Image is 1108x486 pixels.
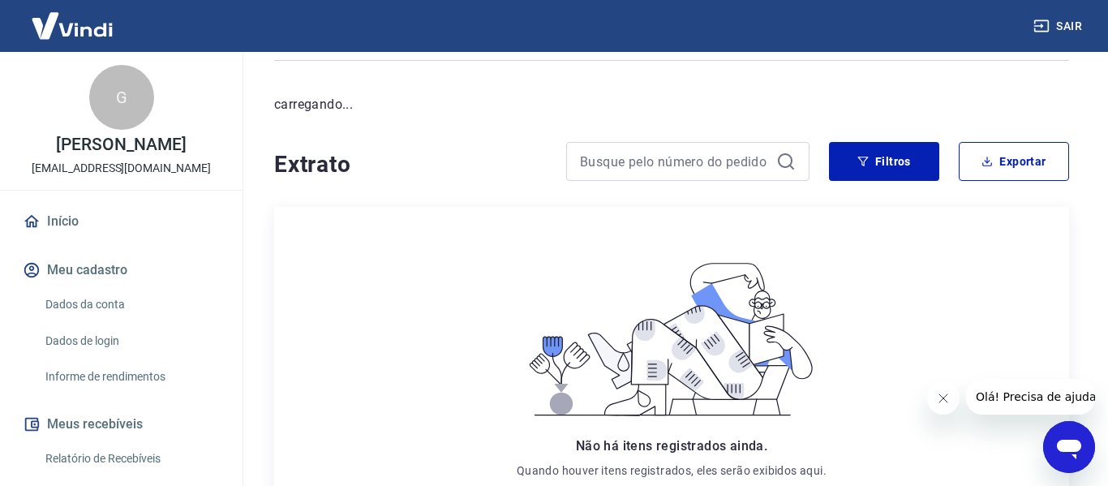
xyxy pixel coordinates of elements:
button: Exportar [959,142,1069,181]
a: Relatório de Recebíveis [39,442,223,475]
iframe: Fechar mensagem [927,382,960,415]
a: Dados da conta [39,288,223,321]
h4: Extrato [274,148,547,181]
button: Sair [1030,11,1089,41]
span: Olá! Precisa de ajuda? [10,11,136,24]
iframe: Botão para abrir a janela de mensagens [1043,421,1095,473]
img: Vindi [19,1,125,50]
button: Meus recebíveis [19,406,223,442]
button: Filtros [829,142,939,181]
input: Busque pelo número do pedido [580,149,770,174]
a: Dados de login [39,325,223,358]
p: Quando houver itens registrados, eles serão exibidos aqui. [517,462,827,479]
p: carregando... [274,95,1069,114]
div: G [89,65,154,130]
iframe: Mensagem da empresa [966,379,1095,415]
span: Não há itens registrados ainda. [576,438,767,454]
a: Início [19,204,223,239]
p: [PERSON_NAME] [56,136,186,153]
button: Meu cadastro [19,252,223,288]
a: Informe de rendimentos [39,360,223,394]
p: [EMAIL_ADDRESS][DOMAIN_NAME] [32,160,211,177]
